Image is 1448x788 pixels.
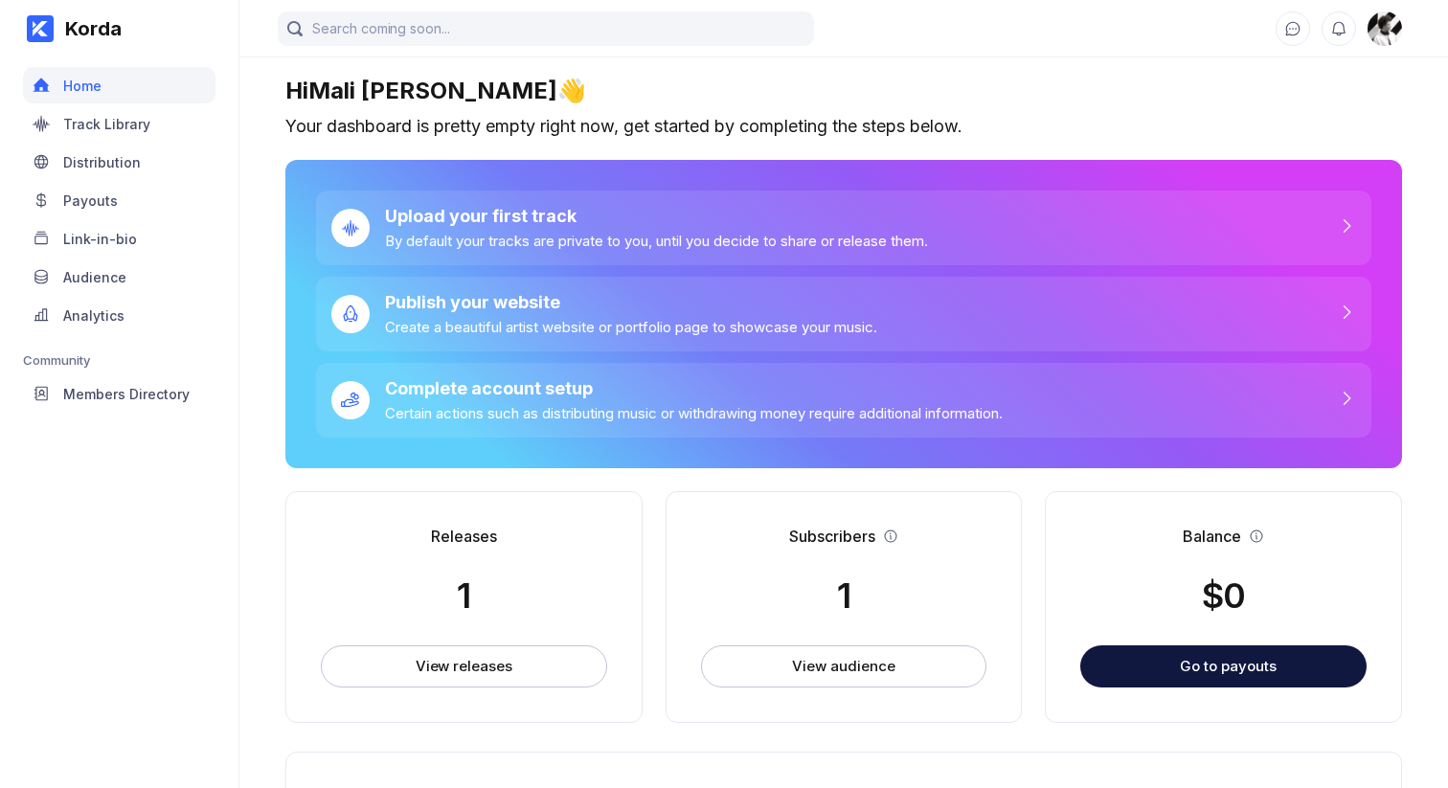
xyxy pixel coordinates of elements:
div: $ 0 [1202,574,1245,617]
div: 1 [837,574,850,617]
div: Subscribers [789,527,875,546]
div: Go to payouts [1180,657,1277,675]
div: Complete account setup [385,378,1003,398]
div: Community [23,352,215,368]
div: View audience [792,657,894,676]
a: Analytics [23,297,215,335]
div: Create a beautiful artist website or portfolio page to showcase your music. [385,318,877,336]
div: Publish your website [385,292,877,312]
a: Home [23,67,215,105]
div: Link-in-bio [63,231,137,247]
div: 1 [457,574,470,617]
div: Your dashboard is pretty empty right now, get started by completing the steps below. [285,116,1402,137]
div: Certain actions such as distributing music or withdrawing money require additional information. [385,404,1003,422]
img: 160x160 [1368,11,1402,46]
div: Track Library [63,116,150,132]
div: Audience [63,269,126,285]
div: Mali McCalla [1368,11,1402,46]
div: Upload your first track [385,206,928,226]
div: Hi Mali [PERSON_NAME] 👋 [285,77,1402,104]
a: Publish your websiteCreate a beautiful artist website or portfolio page to showcase your music. [316,277,1371,351]
a: Track Library [23,105,215,144]
div: Home [63,78,102,94]
button: View releases [321,645,607,687]
div: Korda [54,17,122,40]
a: Audience [23,259,215,297]
a: Upload your first trackBy default your tracks are private to you, until you decide to share or re... [316,191,1371,265]
a: Distribution [23,144,215,182]
a: Payouts [23,182,215,220]
a: Link-in-bio [23,220,215,259]
a: Members Directory [23,375,215,414]
button: Go to payouts [1080,645,1367,687]
div: Payouts [63,192,118,209]
div: Distribution [63,154,141,170]
a: Complete account setupCertain actions such as distributing music or withdrawing money require add... [316,363,1371,438]
div: Analytics [63,307,124,324]
div: View releases [416,657,512,676]
div: By default your tracks are private to you, until you decide to share or release them. [385,232,928,250]
button: View audience [701,645,987,687]
div: Balance [1183,527,1241,546]
div: Releases [431,527,497,546]
input: Search coming soon... [278,11,814,46]
div: Members Directory [63,386,190,402]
